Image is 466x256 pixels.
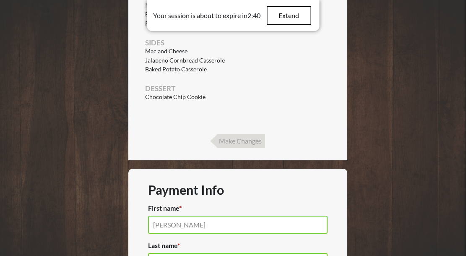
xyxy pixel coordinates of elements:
[145,94,331,101] li: Chocolate Chip Cookie
[145,20,331,27] li: Pulled Pork
[148,182,328,197] h3: Payment Info
[210,134,265,148] input: Make Changes
[145,11,331,18] li: Brisket
[145,38,164,47] span: Sides
[247,11,260,19] span: 2:40
[145,84,175,93] span: Dessert
[267,6,311,25] button: Extend
[145,57,331,64] li: Jalapeno Cornbread Casserole
[145,66,331,73] li: Baked Potato Casserole
[153,10,260,21] div: Your session is about to expire in
[145,1,169,10] span: Meats
[145,48,331,55] li: Mac and Cheese
[148,238,202,253] label: Last name
[148,201,202,216] label: First name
